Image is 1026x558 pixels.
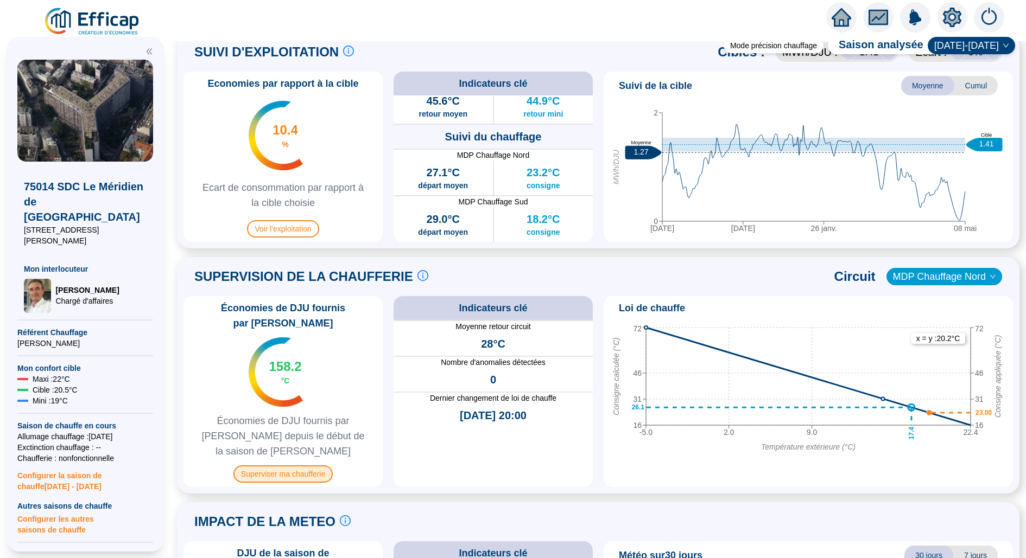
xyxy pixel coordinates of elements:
span: Indicateurs clé [459,76,527,91]
span: setting [942,8,962,27]
span: Suivi de la cible [619,78,692,93]
tspan: 2 [654,108,658,117]
span: 28°C [481,336,505,351]
tspan: 31 [975,395,984,403]
tspan: Consigne calculée (°C) [612,337,620,415]
text: 23.00 [976,409,992,416]
span: Chaufferie : non fonctionnelle [17,453,153,464]
span: retour moyen [419,108,467,119]
span: Cumul [954,76,998,95]
span: 23.2°C [527,165,560,180]
img: alerts [974,2,1004,33]
span: Nombre d'anomalies détectées [394,357,593,368]
span: 10.4 [273,121,298,139]
tspan: MWh/DJU [612,149,620,184]
text: x = y : 20.2 °C [916,334,960,343]
span: Référent Chauffage [17,327,153,338]
span: Circuit [834,268,876,285]
span: consigne [527,180,560,191]
span: Configurer la saison de chauffe [DATE] - [DATE] [17,464,153,492]
span: 44.9°C [527,93,560,108]
div: Mode précision chauffage [724,38,824,53]
span: Voir l'exploitation [247,220,319,238]
text: 1.41 [979,139,993,148]
span: Saison de chauffe en cours [17,420,153,431]
span: Indicateurs clé [459,300,527,316]
span: 18.2°C [527,211,560,227]
tspan: 16 [975,421,984,429]
span: MDP Chauffage Nord [394,150,593,161]
span: °C [281,375,290,386]
img: indicateur températures [249,101,303,170]
span: down [990,273,996,280]
tspan: 0 [654,217,658,226]
tspan: 31 [633,395,642,403]
span: Mon interlocuteur [24,264,147,274]
img: Chargé d'affaires [24,279,51,313]
span: retour mini [523,108,563,119]
span: 2024-2025 [934,37,1009,54]
span: consigne [527,227,560,238]
tspan: 26 janv. [811,224,837,233]
span: Moyenne retour circuit [394,321,593,332]
span: MDP Chauffage Nord [893,268,996,285]
text: 26.1 [632,403,645,411]
span: double-left [145,48,153,55]
span: info-circle [417,270,428,281]
tspan: Température extérieure (°C) [761,442,856,451]
span: Mon confort cible [17,363,153,374]
span: Maxi : 22 °C [33,374,70,384]
span: [PERSON_NAME] [55,285,119,296]
span: [DATE] 20:00 [460,408,527,423]
img: efficap energie logo [43,7,142,37]
span: [PERSON_NAME] [17,338,153,349]
span: Saison analysée [828,37,923,54]
tspan: 2.0 [724,428,734,437]
span: fund [869,8,888,27]
tspan: Consigne appliquée (°C) [993,335,1002,418]
span: Exctinction chauffage : -- [17,442,153,453]
text: Cible [981,132,992,137]
span: départ moyen [418,180,468,191]
span: Économies de DJU fournis par [PERSON_NAME] [188,300,378,331]
span: MDP Chauffage Sud [394,196,593,207]
img: alerts [900,2,930,33]
span: 158.2 [269,358,301,375]
tspan: [DATE] [650,224,674,233]
span: home [832,8,851,27]
tspan: 46 [633,369,642,377]
tspan: -5.0 [639,428,653,437]
span: IMPACT DE LA METEO [194,513,335,530]
text: 17.4 [908,426,915,439]
span: % [282,139,288,150]
tspan: 16 [633,421,642,429]
img: indicateur températures [249,337,303,407]
text: 1.27 [634,147,648,156]
span: [STREET_ADDRESS][PERSON_NAME] [24,225,147,246]
span: Ecart de consommation par rapport à la cible choisie [188,180,378,210]
span: Economies par rapport à la cible [201,76,365,91]
span: Économies de DJU fournis par [PERSON_NAME] depuis le début de la saison de [PERSON_NAME] [188,413,378,459]
span: Allumage chauffage : [DATE] [17,431,153,442]
span: Loi de chauffe [619,300,685,316]
span: Cible : 20.5 °C [33,384,78,395]
text: Moyenne [631,140,651,145]
tspan: 72 [975,324,984,333]
span: 75014 SDC Le Méridien de [GEOGRAPHIC_DATA] [24,179,147,225]
tspan: 9.0 [807,428,818,437]
span: 0 [490,372,496,387]
span: info-circle [343,46,354,56]
span: Autres saisons de chauffe [17,501,153,511]
span: Suivi du chauffage [445,129,542,144]
span: SUPERVISION DE LA CHAUFFERIE [194,268,413,285]
span: Cibles : [718,43,765,61]
tspan: [DATE] [731,224,755,233]
span: down [1003,42,1009,49]
span: Superviser ma chaufferie [233,465,333,483]
span: Dernier changement de loi de chauffe [394,393,593,403]
span: 45.6°C [427,93,460,108]
span: départ moyen [418,227,468,238]
span: Moyenne [901,76,954,95]
span: info-circle [340,515,351,526]
span: Mini : 19 °C [33,395,68,406]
